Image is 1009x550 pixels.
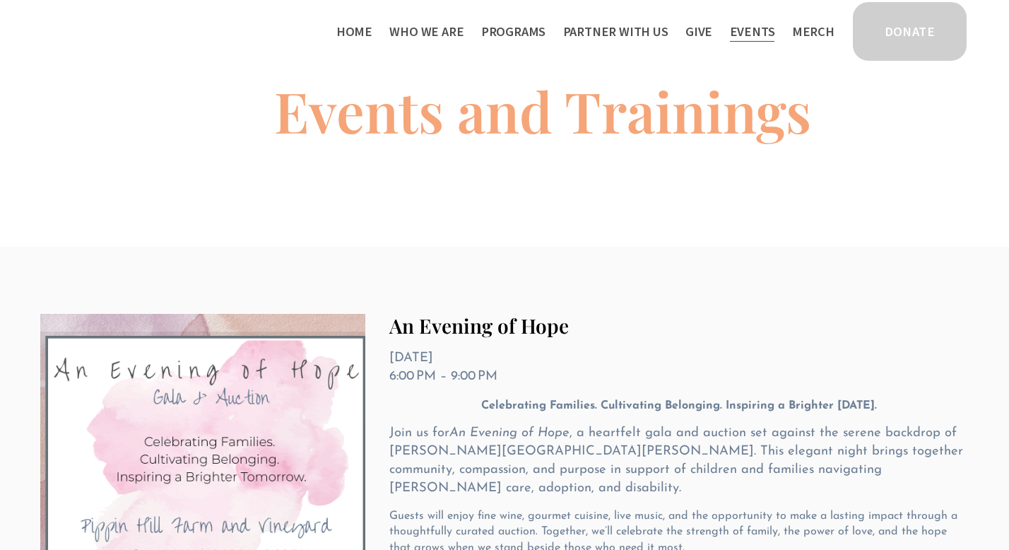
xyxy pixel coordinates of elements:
[389,351,433,365] time: [DATE]
[449,426,570,440] em: An Evening of Hope
[730,20,775,43] a: Events
[274,83,811,139] h1: Events and Trainings
[481,20,546,43] a: folder dropdown
[336,20,372,43] a: Home
[389,370,436,383] time: 6:00 PM
[685,20,712,43] a: Give
[563,20,668,43] a: folder dropdown
[389,21,464,42] span: Who We Are
[451,370,497,383] time: 9:00 PM
[389,312,569,339] a: An Evening of Hope
[481,400,877,411] strong: Celebrating Families. Cultivating Belonging. Inspiring a Brighter [DATE].
[792,20,834,43] a: Merch
[389,424,969,497] p: Join us for , a heartfelt gala and auction set against the serene backdrop of [PERSON_NAME][GEOGR...
[389,20,464,43] a: folder dropdown
[481,21,546,42] span: Programs
[563,21,668,42] span: Partner With Us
